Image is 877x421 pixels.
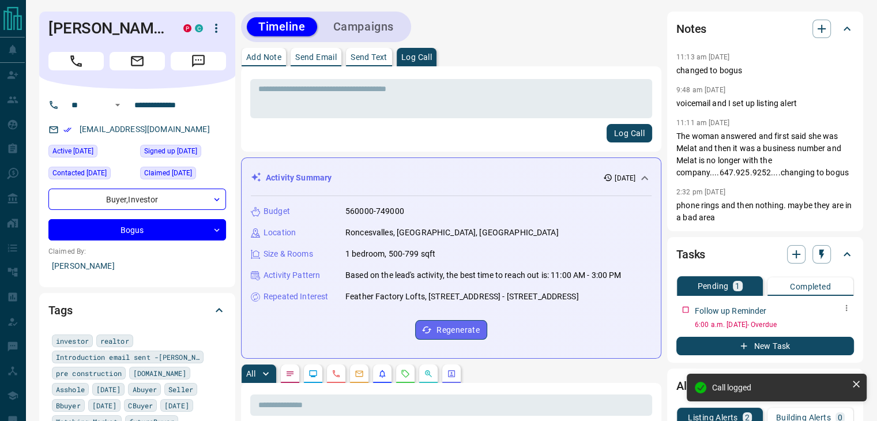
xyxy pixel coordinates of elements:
[111,98,125,112] button: Open
[676,337,854,355] button: New Task
[415,320,487,340] button: Regenerate
[676,372,854,400] div: Alerts
[322,17,405,36] button: Campaigns
[676,15,854,43] div: Notes
[56,400,81,411] span: Bbuyer
[140,145,226,161] div: Sat Oct 29 2016
[266,172,332,184] p: Activity Summary
[128,400,153,411] span: CBuyer
[676,86,725,94] p: 9:48 am [DATE]
[676,377,706,395] h2: Alerts
[133,367,186,379] span: [DOMAIN_NAME]
[332,369,341,378] svg: Calls
[56,367,122,379] span: pre construction
[144,167,192,179] span: Claimed [DATE]
[246,53,281,61] p: Add Note
[110,52,165,70] span: Email
[447,369,456,378] svg: Agent Actions
[676,245,705,264] h2: Tasks
[401,53,432,61] p: Log Call
[264,205,290,217] p: Budget
[378,369,387,378] svg: Listing Alerts
[712,383,847,392] div: Call logged
[695,319,854,330] p: 6:00 a.m. [DATE] - Overdue
[676,130,854,179] p: The woman answered and first said she was Melat and then it was a business number and Melat is no...
[56,384,85,395] span: Asshole
[168,384,193,395] span: Seller
[52,167,107,179] span: Contacted [DATE]
[295,53,337,61] p: Send Email
[676,200,854,224] p: phone rings and then nothing. maybe they are in a bad area
[735,282,740,290] p: 1
[697,282,728,290] p: Pending
[401,369,410,378] svg: Requests
[92,400,117,411] span: [DATE]
[48,145,134,161] div: Wed Jul 30 2025
[285,369,295,378] svg: Notes
[96,384,121,395] span: [DATE]
[345,248,435,260] p: 1 bedroom, 500-799 sqft
[345,291,579,303] p: Feather Factory Lofts, [STREET_ADDRESS] - [STREET_ADDRESS]
[264,269,320,281] p: Activity Pattern
[676,53,729,61] p: 11:13 am [DATE]
[345,269,621,281] p: Based on the lead's activity, the best time to reach out is: 11:00 AM - 3:00 PM
[607,124,652,142] button: Log Call
[132,384,157,395] span: Abuyer
[48,296,226,324] div: Tags
[676,97,854,110] p: voicemail and I set up listing alert
[100,335,129,347] span: realtor
[345,205,404,217] p: 560000-749000
[264,227,296,239] p: Location
[615,173,635,183] p: [DATE]
[48,257,226,276] p: [PERSON_NAME]
[246,370,255,378] p: All
[695,305,766,317] p: Follow up Reminder
[355,369,364,378] svg: Emails
[351,53,387,61] p: Send Text
[164,400,189,411] span: [DATE]
[48,167,134,183] div: Thu Aug 07 2025
[424,369,433,378] svg: Opportunities
[676,188,725,196] p: 2:32 pm [DATE]
[345,227,559,239] p: Roncesvalles, [GEOGRAPHIC_DATA], [GEOGRAPHIC_DATA]
[676,20,706,38] h2: Notes
[52,145,93,157] span: Active [DATE]
[676,65,854,77] p: changed to bogus
[308,369,318,378] svg: Lead Browsing Activity
[48,219,226,240] div: Bogus
[48,52,104,70] span: Call
[56,351,200,363] span: Introduction email sent -[PERSON_NAME]
[48,246,226,257] p: Claimed By:
[195,24,203,32] div: condos.ca
[48,189,226,210] div: Buyer , Investor
[56,335,89,347] span: investor
[247,17,317,36] button: Timeline
[251,167,652,189] div: Activity Summary[DATE]
[264,248,313,260] p: Size & Rooms
[80,125,210,134] a: [EMAIL_ADDRESS][DOMAIN_NAME]
[676,240,854,268] div: Tasks
[48,19,166,37] h1: [PERSON_NAME]
[48,301,72,319] h2: Tags
[171,52,226,70] span: Message
[140,167,226,183] div: Wed May 15 2024
[183,24,191,32] div: property.ca
[144,145,197,157] span: Signed up [DATE]
[264,291,328,303] p: Repeated Interest
[790,283,831,291] p: Completed
[63,126,71,134] svg: Email Verified
[676,119,729,127] p: 11:11 am [DATE]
